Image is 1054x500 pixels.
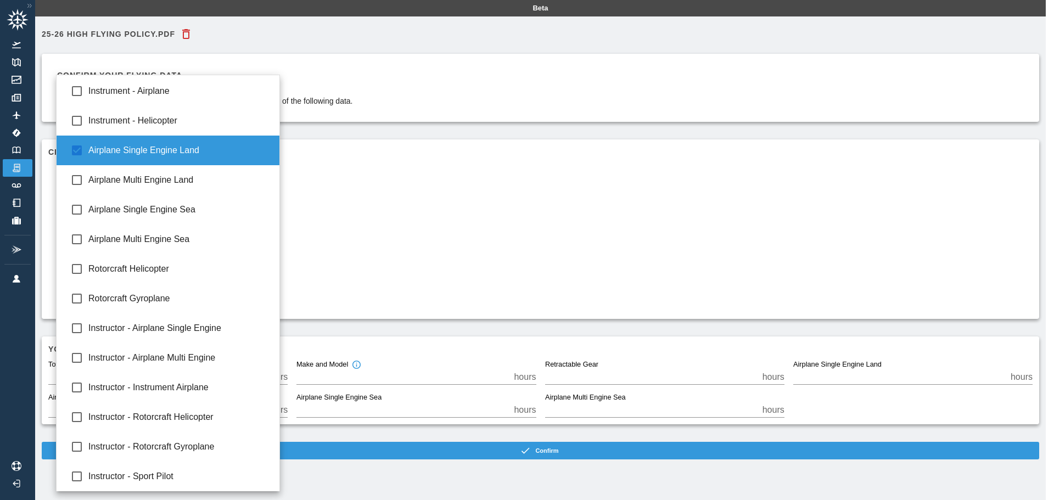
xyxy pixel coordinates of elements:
[88,381,271,394] span: Instructor - Instrument Airplane
[88,173,271,187] span: Airplane Multi Engine Land
[88,262,271,276] span: Rotorcraft Helicopter
[88,114,271,127] span: Instrument - Helicopter
[88,440,271,453] span: Instructor - Rotorcraft Gyroplane
[88,203,271,216] span: Airplane Single Engine Sea
[88,233,271,246] span: Airplane Multi Engine Sea
[88,85,271,98] span: Instrument - Airplane
[88,292,271,305] span: Rotorcraft Gyroplane
[88,144,271,157] span: Airplane Single Engine Land
[88,351,271,364] span: Instructor - Airplane Multi Engine
[88,470,271,483] span: Instructor - Sport Pilot
[88,322,271,335] span: Instructor - Airplane Single Engine
[88,411,271,424] span: Instructor - Rotorcraft Helicopter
